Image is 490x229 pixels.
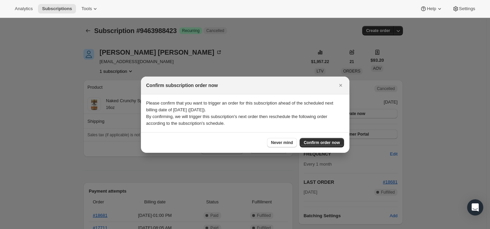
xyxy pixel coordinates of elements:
[427,6,436,11] span: Help
[146,100,344,113] p: Please confirm that you want to trigger an order for this subscription ahead of the scheduled nex...
[38,4,76,13] button: Subscriptions
[15,6,33,11] span: Analytics
[271,140,293,145] span: Never mind
[146,82,218,89] h2: Confirm subscription order now
[448,4,479,13] button: Settings
[77,4,103,13] button: Tools
[146,113,344,127] p: By confirming, we will trigger this subscription's next order then reschedule the following order...
[416,4,447,13] button: Help
[336,81,345,90] button: Close
[459,6,475,11] span: Settings
[304,140,340,145] span: Confirm order now
[467,199,483,216] div: Open Intercom Messenger
[42,6,72,11] span: Subscriptions
[267,138,297,147] button: Never mind
[300,138,344,147] button: Confirm order now
[11,4,37,13] button: Analytics
[81,6,92,11] span: Tools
